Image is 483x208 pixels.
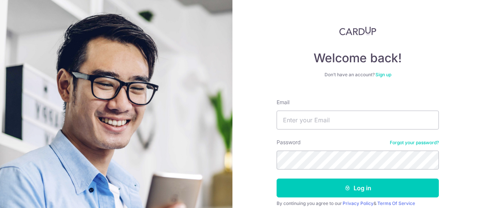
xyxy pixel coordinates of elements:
[343,200,374,206] a: Privacy Policy
[277,200,439,206] div: By continuing you agree to our &
[339,26,376,35] img: CardUp Logo
[377,200,415,206] a: Terms Of Service
[277,72,439,78] div: Don’t have an account?
[277,51,439,66] h4: Welcome back!
[277,139,301,146] label: Password
[277,111,439,129] input: Enter your Email
[277,179,439,197] button: Log in
[390,140,439,146] a: Forgot your password?
[277,99,289,106] label: Email
[375,72,391,77] a: Sign up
